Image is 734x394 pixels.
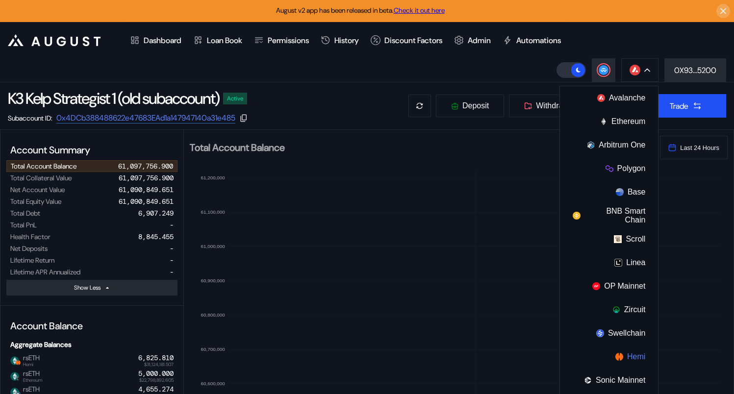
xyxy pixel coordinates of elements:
div: K3 Kelp Strategist 1 (old subaccount) [8,88,219,109]
button: Base [560,180,658,204]
div: Total Account Balance [11,162,76,171]
button: Swellchain [560,321,658,345]
div: Subaccount ID: [8,114,52,123]
div: 61,097,756.900 [118,162,173,171]
div: Permissions [268,35,309,46]
button: Hemi [560,345,658,369]
div: Trade [670,101,688,111]
div: - [170,244,174,253]
a: Discount Factors [365,22,448,58]
img: chain logo [612,306,620,314]
span: Deposit [462,101,489,110]
img: chain logo [596,329,604,337]
a: Check it out here [394,6,445,15]
div: Active [227,95,243,102]
text: 61,000,000 [201,244,226,249]
div: 5,000.000 [138,369,174,378]
a: History [315,22,365,58]
button: Avalanche [560,86,658,110]
img: chain logo [614,259,622,267]
span: August v2 app has been released in beta. [276,6,445,15]
button: Withdraw [508,94,584,118]
img: chain logo [584,376,592,384]
button: BNB Smart Chain [560,204,658,227]
span: rsETH [19,369,42,382]
text: 60,700,000 [201,346,226,352]
button: 0X93...5200 [664,58,726,82]
button: Arbitrum One [560,133,658,157]
div: Show Less [74,284,101,292]
text: 60,800,000 [201,312,226,318]
button: OP Mainnet [560,274,658,298]
img: chain logo [616,188,624,196]
span: Withdraw [536,101,569,110]
button: Trade [646,94,726,118]
button: Linea [560,251,658,274]
a: Permissions [248,22,315,58]
div: Discount Factors [384,35,442,46]
div: Aggregate Balances [6,336,177,353]
div: 6,825.810 [138,354,174,362]
span: rsETH [19,354,40,367]
img: rseth.png [10,372,19,381]
a: 0x4DCb388488622e47683EAd1a147947140a31e485 [56,113,235,123]
div: Total Equity Value [10,197,61,206]
div: 61,090,849.651 [119,185,174,194]
img: chain logo [573,212,581,220]
button: Sonic Mainnet [560,369,658,392]
div: - [170,221,174,229]
span: Hemi [23,362,40,367]
div: Total PnL [10,221,37,229]
a: Dashboard [124,22,187,58]
img: chain logo [615,353,623,361]
div: 61,097,756.900 [119,173,174,182]
img: chain logo [614,235,622,243]
a: Loan Book [187,22,248,58]
text: 61,100,000 [201,209,226,215]
div: Lifetime APR Annualized [10,268,80,276]
button: Scroll [560,227,658,251]
button: Deposit [435,94,505,118]
div: 0X93...5200 [674,65,716,75]
div: 61,090,849.651 [119,197,174,206]
img: chain logo [630,65,640,75]
span: Ethereum [23,378,42,383]
div: Total Debt [10,209,40,218]
span: $31,124,181.507 [144,362,174,367]
div: Loan Book [207,35,242,46]
div: - [170,268,174,276]
text: 60,600,000 [201,381,226,386]
div: Automations [516,35,561,46]
div: Net Account Value [10,185,65,194]
img: chain logo [606,165,613,172]
button: Last 24 Hours [660,136,728,159]
div: Lifetime Return [10,256,54,265]
img: svg+xml,%3c [16,376,21,381]
div: 8,845.455 [138,232,174,241]
button: chain logo [621,58,658,82]
img: svg%3e [16,360,21,365]
img: chain logo [597,94,605,102]
div: Account Balance [6,316,177,336]
div: Account Summary [6,140,177,160]
a: Automations [497,22,567,58]
span: $22,798,892.605 [139,378,174,383]
div: History [334,35,359,46]
div: 6,907.249 [138,209,174,218]
button: Polygon [560,157,658,180]
div: Net Deposits [10,244,48,253]
span: Last 24 Hours [680,144,719,151]
img: chain logo [600,118,607,125]
text: 60,900,000 [201,278,226,283]
img: chain logo [587,141,595,149]
div: 4,655.274 [138,385,174,394]
button: Zircuit [560,298,658,321]
div: Admin [468,35,491,46]
div: Total Collateral Value [10,173,72,182]
button: Show Less [6,280,177,295]
img: chain logo [592,282,600,290]
div: - [170,256,174,265]
div: Dashboard [144,35,181,46]
a: Admin [448,22,497,58]
div: Health Factor [10,232,51,241]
